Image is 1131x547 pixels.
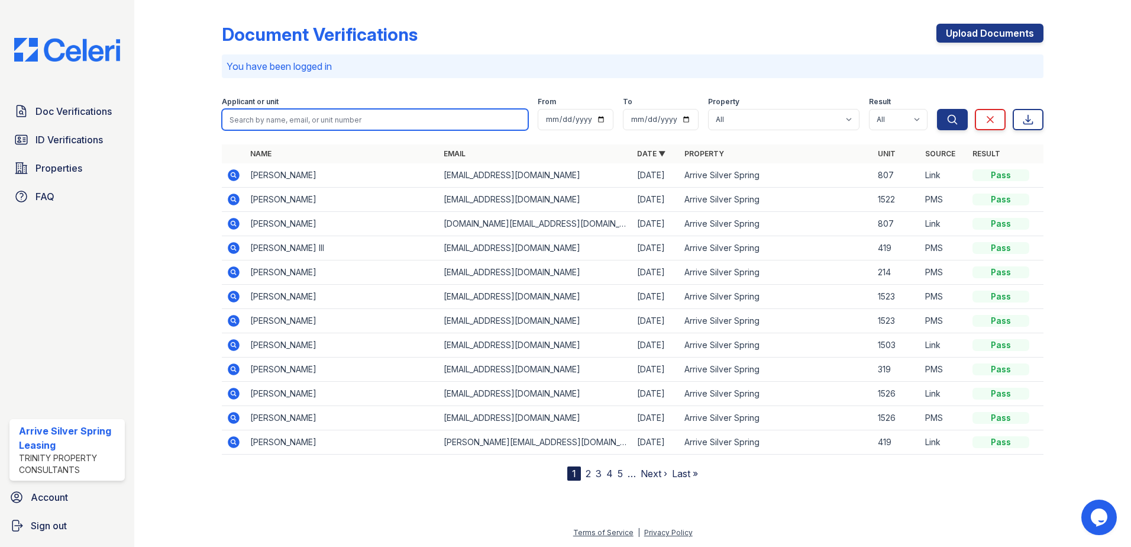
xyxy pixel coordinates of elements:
[628,466,636,481] span: …
[439,333,632,358] td: [EMAIL_ADDRESS][DOMAIN_NAME]
[972,291,1029,303] div: Pass
[873,358,920,382] td: 319
[920,406,968,430] td: PMS
[573,528,634,537] a: Terms of Service
[925,149,955,158] a: Source
[632,236,680,260] td: [DATE]
[920,163,968,188] td: Link
[5,485,130,509] a: Account
[222,97,279,107] label: Applicant or unit
[9,156,125,180] a: Properties
[245,430,439,455] td: [PERSON_NAME]
[972,266,1029,278] div: Pass
[641,468,667,480] a: Next ›
[632,260,680,285] td: [DATE]
[638,528,640,537] div: |
[680,285,873,309] td: Arrive Silver Spring
[538,97,556,107] label: From
[618,468,623,480] a: 5
[972,339,1029,351] div: Pass
[9,99,125,123] a: Doc Verifications
[245,358,439,382] td: [PERSON_NAME]
[439,309,632,333] td: [EMAIL_ADDRESS][DOMAIN_NAME]
[632,382,680,406] td: [DATE]
[972,169,1029,181] div: Pass
[439,212,632,236] td: [DOMAIN_NAME][EMAIL_ADDRESS][DOMAIN_NAME]
[567,466,581,481] div: 1
[596,468,602,480] a: 3
[873,212,920,236] td: 807
[19,452,120,476] div: Trinity Property Consultants
[586,468,591,480] a: 2
[972,242,1029,254] div: Pass
[972,194,1029,205] div: Pass
[680,260,873,285] td: Arrive Silver Spring
[878,149,896,158] a: Unit
[439,382,632,406] td: [EMAIL_ADDRESS][DOMAIN_NAME]
[439,236,632,260] td: [EMAIL_ADDRESS][DOMAIN_NAME]
[632,163,680,188] td: [DATE]
[920,260,968,285] td: PMS
[680,163,873,188] td: Arrive Silver Spring
[972,436,1029,448] div: Pass
[644,528,693,537] a: Privacy Policy
[936,24,1043,43] a: Upload Documents
[672,468,698,480] a: Last »
[680,188,873,212] td: Arrive Silver Spring
[920,285,968,309] td: PMS
[920,430,968,455] td: Link
[920,212,968,236] td: Link
[245,212,439,236] td: [PERSON_NAME]
[439,285,632,309] td: [EMAIL_ADDRESS][DOMAIN_NAME]
[972,149,1000,158] a: Result
[9,185,125,208] a: FAQ
[637,149,665,158] a: Date ▼
[5,514,130,538] a: Sign out
[632,188,680,212] td: [DATE]
[245,236,439,260] td: [PERSON_NAME] III
[632,406,680,430] td: [DATE]
[680,309,873,333] td: Arrive Silver Spring
[439,260,632,285] td: [EMAIL_ADDRESS][DOMAIN_NAME]
[606,468,613,480] a: 4
[920,309,968,333] td: PMS
[245,382,439,406] td: [PERSON_NAME]
[632,333,680,358] td: [DATE]
[873,309,920,333] td: 1523
[31,490,68,504] span: Account
[680,212,873,236] td: Arrive Silver Spring
[873,406,920,430] td: 1526
[222,24,418,45] div: Document Verifications
[632,358,680,382] td: [DATE]
[972,388,1029,400] div: Pass
[19,424,120,452] div: Arrive Silver Spring Leasing
[869,97,891,107] label: Result
[632,285,680,309] td: [DATE]
[920,333,968,358] td: Link
[245,406,439,430] td: [PERSON_NAME]
[873,260,920,285] td: 214
[444,149,466,158] a: Email
[972,412,1029,424] div: Pass
[920,188,968,212] td: PMS
[873,236,920,260] td: 419
[873,382,920,406] td: 1526
[35,161,82,175] span: Properties
[873,285,920,309] td: 1523
[5,38,130,62] img: CE_Logo_Blue-a8612792a0a2168367f1c8372b55b34899dd931a85d93a1a3d3e32e68fde9ad4.png
[439,358,632,382] td: [EMAIL_ADDRESS][DOMAIN_NAME]
[1081,500,1119,535] iframe: chat widget
[439,188,632,212] td: [EMAIL_ADDRESS][DOMAIN_NAME]
[227,59,1039,73] p: You have been logged in
[972,218,1029,230] div: Pass
[439,163,632,188] td: [EMAIL_ADDRESS][DOMAIN_NAME]
[9,128,125,152] a: ID Verifications
[680,236,873,260] td: Arrive Silver Spring
[873,430,920,455] td: 419
[680,358,873,382] td: Arrive Silver Spring
[245,260,439,285] td: [PERSON_NAME]
[680,430,873,455] td: Arrive Silver Spring
[245,333,439,358] td: [PERSON_NAME]
[708,97,739,107] label: Property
